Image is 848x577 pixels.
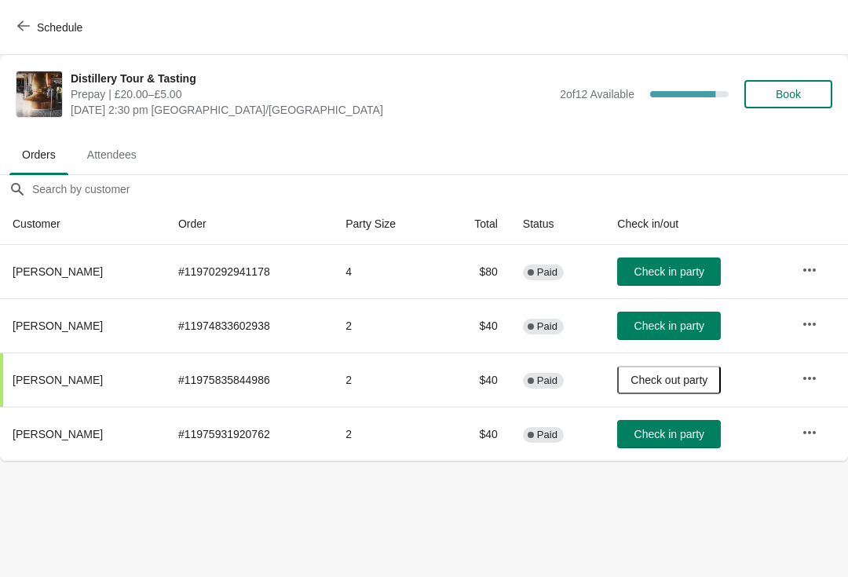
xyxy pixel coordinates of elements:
td: 2 [333,407,440,461]
th: Party Size [333,203,440,245]
td: # 11975931920762 [166,407,333,461]
td: $40 [441,298,510,352]
button: Check in party [617,312,721,340]
span: Prepay | £20.00–£5.00 [71,86,552,102]
span: Schedule [37,21,82,34]
td: # 11975835844986 [166,352,333,407]
button: Schedule [8,13,95,42]
span: 2 of 12 Available [560,88,634,100]
span: [DATE] 2:30 pm [GEOGRAPHIC_DATA]/[GEOGRAPHIC_DATA] [71,102,552,118]
th: Status [510,203,605,245]
span: Check out party [631,374,707,386]
span: Paid [537,320,557,333]
span: Check in party [634,428,704,440]
th: Order [166,203,333,245]
span: Paid [537,374,557,387]
td: $40 [441,407,510,461]
span: [PERSON_NAME] [13,374,103,386]
span: [PERSON_NAME] [13,320,103,332]
input: Search by customer [31,175,848,203]
img: Distillery Tour & Tasting [16,71,62,117]
th: Check in/out [605,203,789,245]
td: # 11974833602938 [166,298,333,352]
button: Check in party [617,257,721,286]
span: Attendees [75,141,149,169]
td: $40 [441,352,510,407]
button: Check in party [617,420,721,448]
span: Distillery Tour & Tasting [71,71,552,86]
td: 2 [333,298,440,352]
span: Paid [537,429,557,441]
span: Check in party [634,320,704,332]
td: # 11970292941178 [166,245,333,298]
button: Check out party [617,366,721,394]
td: 2 [333,352,440,407]
td: 4 [333,245,440,298]
button: Book [744,80,832,108]
th: Total [441,203,510,245]
span: Orders [9,141,68,169]
span: Paid [537,266,557,279]
td: $80 [441,245,510,298]
span: Book [776,88,801,100]
span: [PERSON_NAME] [13,428,103,440]
span: [PERSON_NAME] [13,265,103,278]
span: Check in party [634,265,704,278]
